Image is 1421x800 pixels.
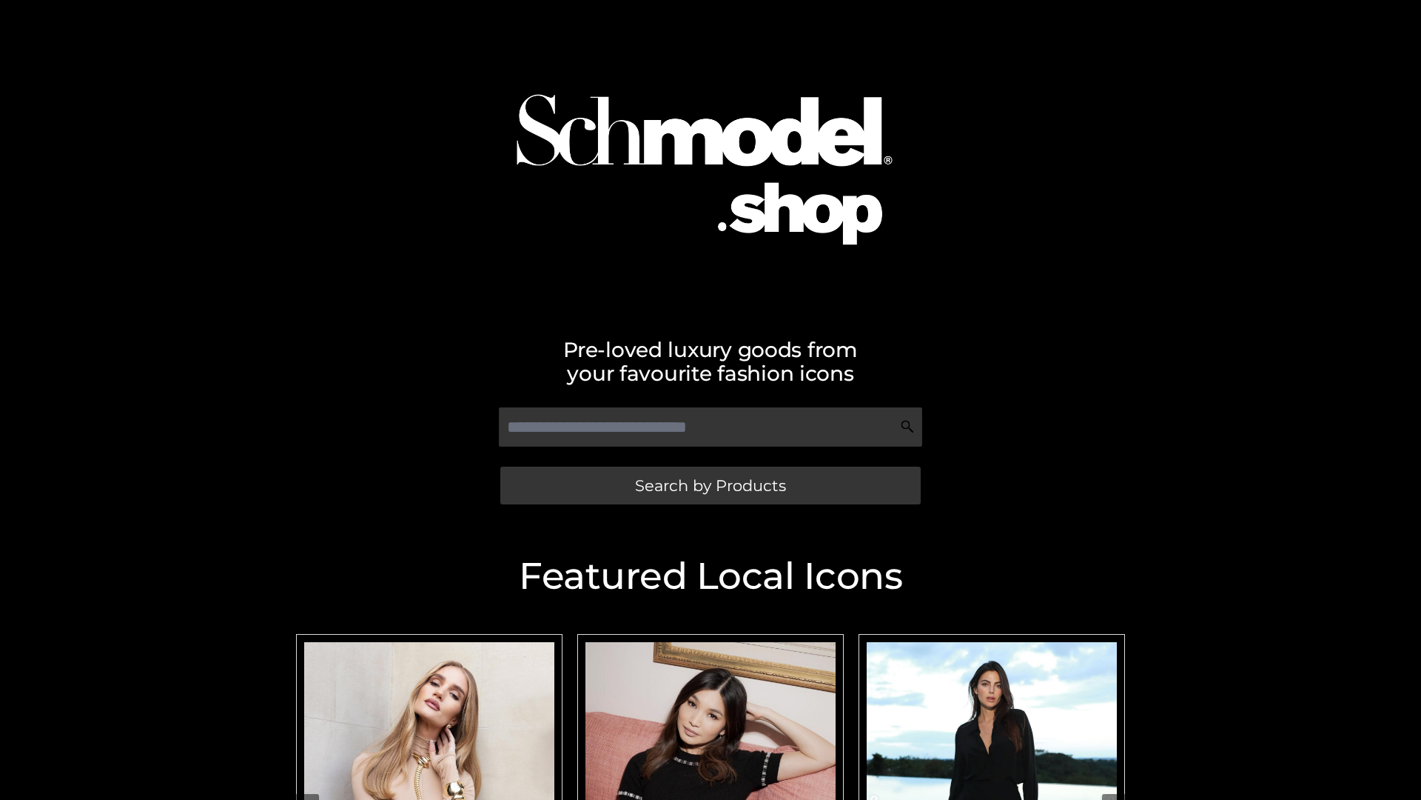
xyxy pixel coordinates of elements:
h2: Pre-loved luxury goods from your favourite fashion icons [289,338,1132,385]
h2: Featured Local Icons​ [289,558,1132,595]
span: Search by Products [635,478,786,493]
a: Search by Products [500,467,921,504]
img: Search Icon [900,419,915,434]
